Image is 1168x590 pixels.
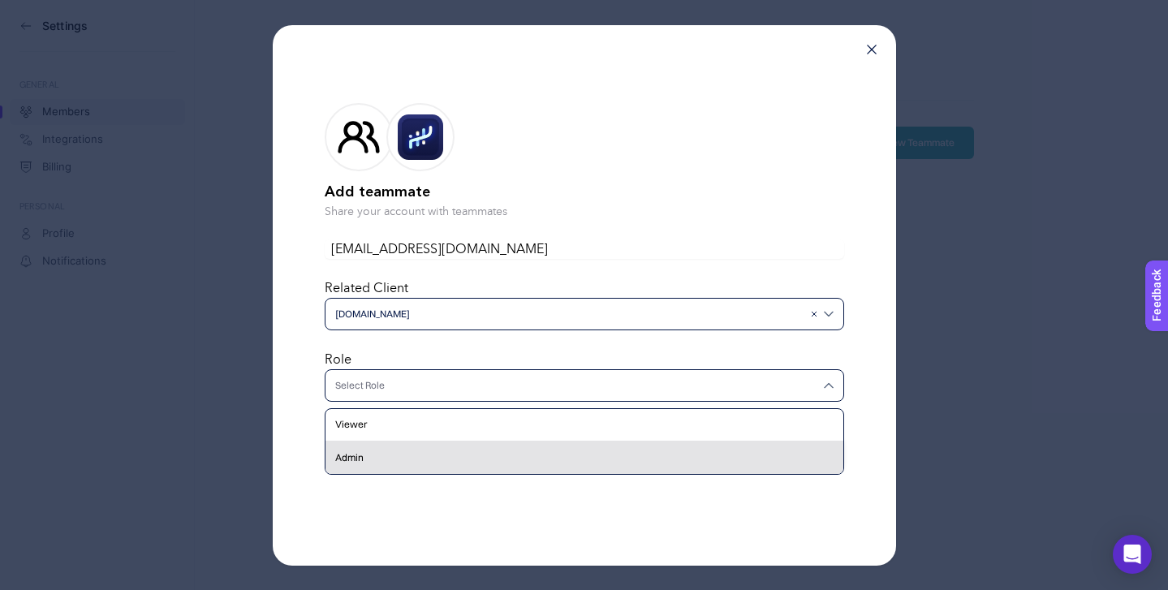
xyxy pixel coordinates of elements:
input: Write your teammate’s email [325,239,844,259]
input: Select Role [335,379,817,392]
h2: Add teammate [325,181,844,204]
img: svg%3e [824,381,834,390]
label: Role [325,353,351,366]
img: svg%3e [824,309,834,319]
span: Admin [335,451,364,464]
label: Related Client [325,282,408,295]
span: Feedback [10,5,62,18]
div: Open Intercom Messenger [1113,535,1152,574]
span: Viewer [335,418,367,431]
p: Share your account with teammates [325,204,844,220]
span: [DOMAIN_NAME] [335,308,803,321]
